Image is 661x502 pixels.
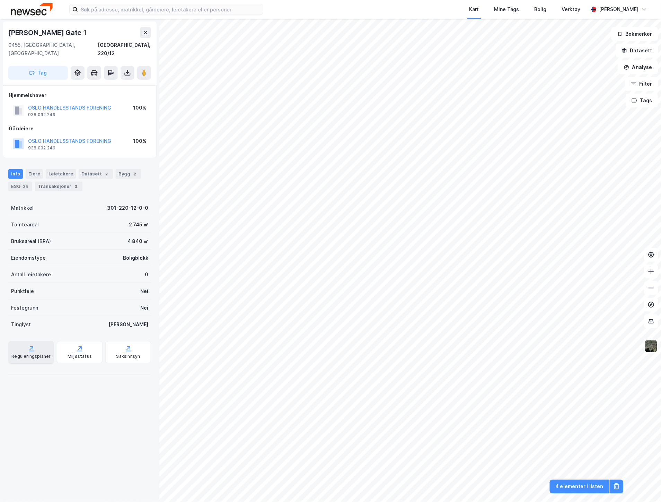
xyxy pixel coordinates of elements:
[11,3,53,15] img: newsec-logo.f6e21ccffca1b3a03d2d.png
[116,354,140,359] div: Saksinnsyn
[8,41,98,58] div: 0455, [GEOGRAPHIC_DATA], [GEOGRAPHIC_DATA]
[8,66,68,80] button: Tag
[46,169,76,179] div: Leietakere
[626,469,661,502] div: Kontrollprogram for chat
[133,104,147,112] div: 100%
[8,169,23,179] div: Info
[26,169,43,179] div: Eiere
[9,124,151,133] div: Gårdeiere
[11,287,34,295] div: Punktleie
[618,60,658,74] button: Analyse
[127,237,148,245] div: 4 840 ㎡
[11,320,31,329] div: Tinglyst
[625,77,658,91] button: Filter
[78,4,263,15] input: Søk på adresse, matrikkel, gårdeiere, leietakere eller personer
[616,44,658,58] button: Datasett
[11,220,39,229] div: Tomteareal
[28,145,55,151] div: 938 092 249
[535,5,547,14] div: Bolig
[35,182,82,191] div: Transaksjoner
[68,354,92,359] div: Miljøstatus
[133,137,147,145] div: 100%
[28,112,55,118] div: 938 092 249
[11,270,51,279] div: Antall leietakere
[469,5,479,14] div: Kart
[11,304,38,312] div: Festegrunn
[9,91,151,99] div: Hjemmelshaver
[98,41,151,58] div: [GEOGRAPHIC_DATA], 220/12
[611,27,658,41] button: Bokmerker
[645,340,658,353] img: 9k=
[599,5,639,14] div: [PERSON_NAME]
[132,171,139,178] div: 2
[11,204,34,212] div: Matrikkel
[11,237,51,245] div: Bruksareal (BRA)
[108,320,148,329] div: [PERSON_NAME]
[550,480,609,494] button: 4 elementer i listen
[73,183,80,190] div: 3
[116,169,141,179] div: Bygg
[494,5,519,14] div: Mine Tags
[140,287,148,295] div: Nei
[79,169,113,179] div: Datasett
[145,270,148,279] div: 0
[22,183,29,190] div: 35
[8,182,32,191] div: ESG
[8,27,88,38] div: [PERSON_NAME] Gate 1
[123,254,148,262] div: Boligblokk
[626,94,658,107] button: Tags
[103,171,110,178] div: 2
[129,220,148,229] div: 2 745 ㎡
[562,5,581,14] div: Verktøy
[11,354,51,359] div: Reguleringsplaner
[140,304,148,312] div: Nei
[107,204,148,212] div: 301-220-12-0-0
[11,254,46,262] div: Eiendomstype
[626,469,661,502] iframe: Chat Widget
